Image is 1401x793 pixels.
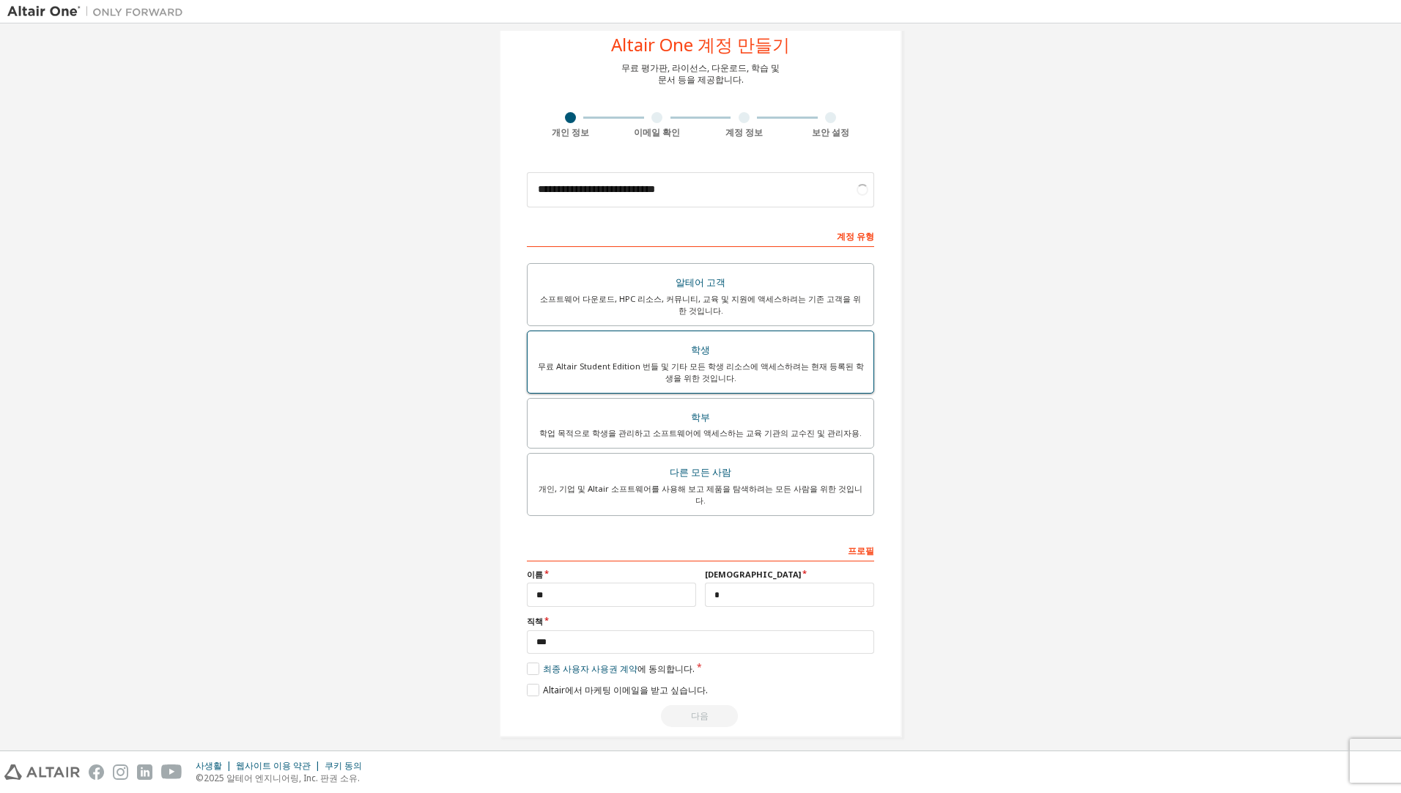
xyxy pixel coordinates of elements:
img: linkedin.svg [137,764,152,780]
div: 알테어 고객 [536,273,865,293]
div: 학업 목적으로 학생을 관리하고 소프트웨어에 액세스하는 교육 기관의 교수진 및 관리자용. [536,427,865,439]
div: 개인, 기업 및 Altair 소프트웨어를 사용해 보고 제품을 탐색하려는 모든 사람을 위한 것입니다. [536,483,865,506]
a: 최종 사용자 사용권 계약 [543,663,637,675]
div: 계정 유형 [527,224,874,247]
div: Please wait while checking email ... [527,705,874,727]
label: 직책 [527,616,874,627]
label: 이름 [527,569,696,580]
div: 웹사이트 이용 약관 [236,760,325,772]
div: 무료 Altair Student Edition 번들 및 기타 모든 학생 리소스에 액세스하려는 현재 등록된 학생을 위한 것입니다. [536,361,865,384]
div: 개인 정보 [527,127,614,139]
div: 사생활 [196,760,236,772]
img: 알테어 원 [7,4,191,19]
div: 프로필 [527,538,874,561]
div: 보안 설정 [788,127,875,139]
div: Altair One 계정 만들기 [611,36,790,54]
div: 학생 [536,340,865,361]
img: youtube.svg [161,764,182,780]
font: 2025 알테어 엔지니어링, Inc. 판권 소유. [204,772,360,784]
img: facebook.svg [89,764,104,780]
img: instagram.svg [113,764,128,780]
label: 에 동의합니다. [527,663,695,675]
div: 쿠키 동의 [325,760,371,772]
div: 계정 정보 [700,127,788,139]
div: 다른 모든 사람 [536,462,865,483]
label: [DEMOGRAPHIC_DATA] [705,569,874,580]
div: 무료 평가판, 라이선스, 다운로드, 학습 및 문서 등을 제공합니다. [621,62,780,86]
div: 이메일 확인 [614,127,701,139]
img: altair_logo.svg [4,764,80,780]
label: Altair에서 마케팅 이메일을 받고 싶습니다. [527,684,708,696]
div: 학부 [536,407,865,428]
div: 소프트웨어 다운로드, HPC 리소스, 커뮤니티, 교육 및 지원에 액세스하려는 기존 고객을 위한 것입니다. [536,293,865,317]
p: © [196,772,371,784]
